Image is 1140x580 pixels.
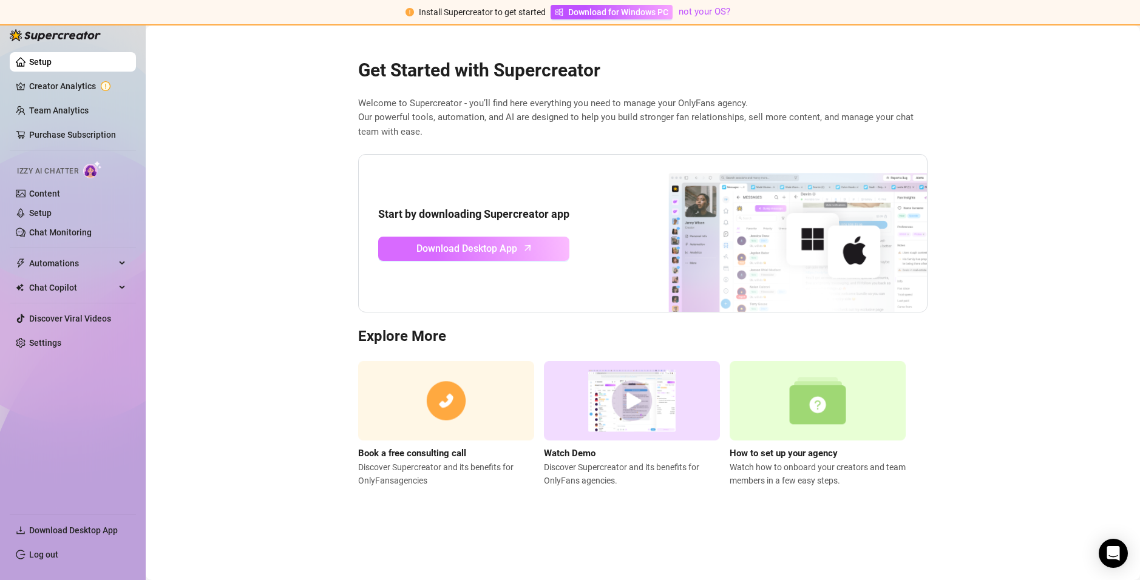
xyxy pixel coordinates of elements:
[730,460,906,487] span: Watch how to onboard your creators and team members in a few easy steps.
[555,8,563,16] span: windows
[358,460,534,487] span: Discover Supercreator and its benefits for OnlyFans agencies
[1099,539,1128,568] div: Open Intercom Messenger
[544,361,720,440] img: supercreator demo
[358,361,534,440] img: consulting call
[29,338,61,348] a: Settings
[29,76,126,96] a: Creator Analytics exclamation-circle
[29,208,52,218] a: Setup
[679,6,730,17] a: not your OS?
[358,448,466,459] strong: Book a free consulting call
[521,241,535,255] span: arrow-up
[29,278,115,297] span: Chat Copilot
[29,106,89,115] a: Team Analytics
[378,237,569,261] a: Download Desktop Apparrow-up
[29,57,52,67] a: Setup
[358,59,928,82] h2: Get Started with Supercreator
[623,155,927,312] img: download app
[378,207,569,220] strong: Start by downloading Supercreator app
[544,448,595,459] strong: Watch Demo
[29,189,60,198] a: Content
[730,361,906,487] a: How to set up your agencyWatch how to onboard your creators and team members in a few easy steps.
[551,5,673,19] a: Download for Windows PC
[358,96,928,140] span: Welcome to Supercreator - you’ll find here everything you need to manage your OnlyFans agency. Ou...
[568,5,668,19] span: Download for Windows PC
[358,361,534,487] a: Book a free consulting callDiscover Supercreator and its benefits for OnlyFansagencies
[29,314,111,323] a: Discover Viral Videos
[10,29,101,41] img: logo-BBDzfeDw.svg
[16,283,24,292] img: Chat Copilot
[29,228,92,237] a: Chat Monitoring
[730,448,838,459] strong: How to set up your agency
[29,550,58,559] a: Log out
[16,525,25,535] span: download
[730,361,906,440] img: setup agency guide
[83,161,102,178] img: AI Chatter
[419,7,546,17] span: Install Supercreator to get started
[358,327,928,346] h3: Explore More
[16,258,25,268] span: thunderbolt
[29,254,115,273] span: Automations
[416,241,517,256] span: Download Desktop App
[29,525,118,535] span: Download Desktop App
[405,8,414,16] span: exclamation-circle
[544,361,720,487] a: Watch DemoDiscover Supercreator and its benefits for OnlyFans agencies.
[29,125,126,144] a: Purchase Subscription
[17,166,78,177] span: Izzy AI Chatter
[544,460,720,487] span: Discover Supercreator and its benefits for OnlyFans agencies.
